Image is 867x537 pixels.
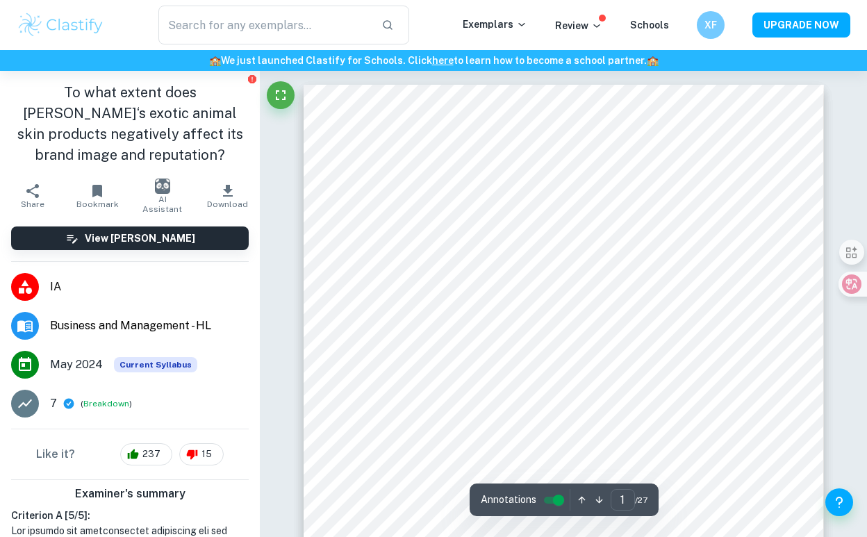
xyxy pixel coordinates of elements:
[179,443,224,465] div: 15
[11,82,249,165] h1: To what extent does [PERSON_NAME]‘s exotic animal skin products negatively affect its brand image...
[138,195,187,214] span: AI Assistant
[81,397,132,411] span: ( )
[555,18,602,33] p: Review
[752,13,850,38] button: UPGRADE NOW
[247,74,257,84] button: Report issue
[267,81,295,109] button: Fullscreen
[6,486,254,502] h6: Examiner's summary
[120,443,172,465] div: 237
[83,397,129,410] button: Breakdown
[65,176,131,215] button: Bookmark
[21,199,44,209] span: Share
[825,488,853,516] button: Help and Feedback
[50,395,57,412] p: 7
[158,6,370,44] input: Search for any exemplars...
[635,494,647,506] span: / 27
[703,17,719,33] h6: XF
[3,53,864,68] h6: We just launched Clastify for Schools. Click to learn how to become a school partner.
[114,357,197,372] span: Current Syllabus
[50,317,249,334] span: Business and Management - HL
[207,199,248,209] span: Download
[17,11,105,39] img: Clastify logo
[76,199,119,209] span: Bookmark
[130,176,195,215] button: AI Assistant
[697,11,725,39] button: XF
[11,226,249,250] button: View [PERSON_NAME]
[194,447,220,461] span: 15
[36,446,75,463] h6: Like it?
[50,279,249,295] span: IA
[209,55,221,66] span: 🏫
[432,55,454,66] a: here
[463,17,527,32] p: Exemplars
[647,55,659,66] span: 🏫
[11,508,249,523] h6: Criterion A [ 5 / 5 ]:
[195,176,261,215] button: Download
[135,447,168,461] span: 237
[114,357,197,372] div: This exemplar is based on the current syllabus. Feel free to refer to it for inspiration/ideas wh...
[481,493,536,507] span: Annotations
[50,356,103,373] span: May 2024
[630,19,669,31] a: Schools
[155,179,170,194] img: AI Assistant
[85,231,195,246] h6: View [PERSON_NAME]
